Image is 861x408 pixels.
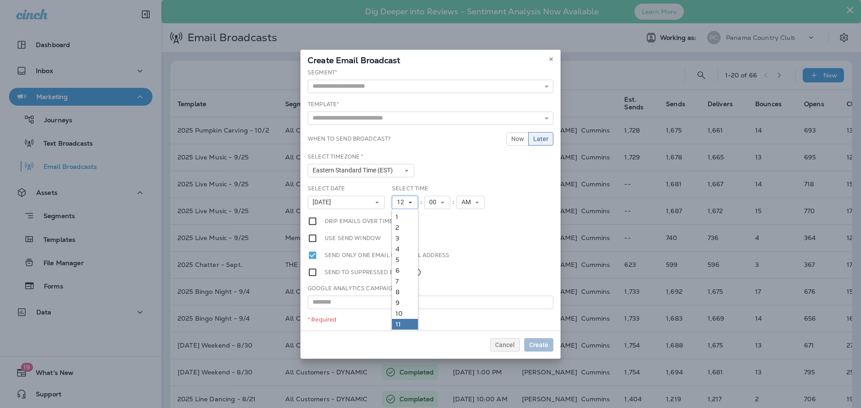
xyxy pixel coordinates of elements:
[392,330,418,340] a: 12
[392,319,418,330] a: 11
[313,198,335,206] span: [DATE]
[533,136,548,142] span: Later
[325,233,381,243] label: Use send window
[392,244,418,254] a: 4
[308,164,414,177] button: Eastern Standard Time (EST)
[392,276,418,287] a: 7
[511,136,524,142] span: Now
[308,196,385,209] button: [DATE]
[308,135,391,142] label: When to send broadcast?
[308,153,363,160] label: Select Timezone
[418,196,424,209] div: :
[300,50,561,69] div: Create Email Broadcast
[308,101,339,108] label: Template
[457,196,485,209] button: AM
[392,308,418,319] a: 10
[325,216,393,226] label: Drip emails over time
[392,222,418,233] a: 2
[495,342,515,348] span: Cancel
[392,233,418,244] a: 3
[308,316,553,323] div: * Required
[506,132,529,146] button: Now
[490,338,520,352] button: Cancel
[308,69,337,76] label: Segment
[392,196,418,209] button: 12
[529,342,548,348] span: Create
[424,196,450,209] button: 00
[325,250,449,260] label: Send only one email per email address
[397,198,408,206] span: 12
[392,265,418,276] a: 6
[392,287,418,297] a: 8
[429,198,440,206] span: 00
[313,167,396,174] span: Eastern Standard Time (EST)
[461,198,474,206] span: AM
[450,196,457,209] div: :
[524,338,553,352] button: Create
[528,132,553,146] button: Later
[392,297,418,308] a: 9
[325,267,422,277] label: Send to suppressed emails.
[392,211,418,222] a: 1
[308,285,413,292] label: Google Analytics Campaign Title
[392,185,429,192] label: Select Time
[392,254,418,265] a: 5
[308,185,345,192] label: Select Date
